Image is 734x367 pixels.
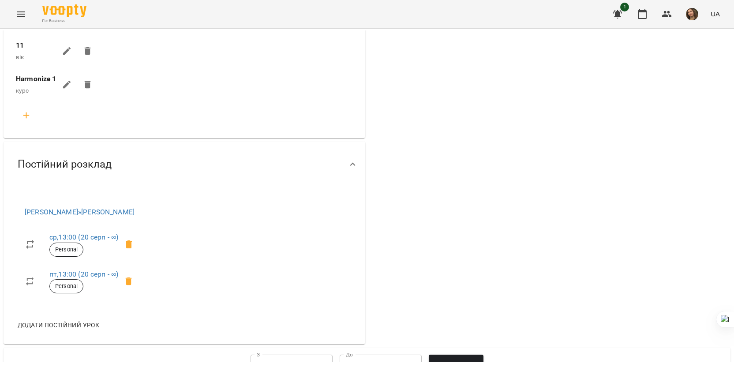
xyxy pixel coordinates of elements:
span: Personal [50,246,83,254]
label: Harmonize 1 [16,74,56,84]
a: ср,13:00 (20 серп - ∞) [49,233,118,241]
button: Додати постійний урок [14,317,103,333]
span: Видалити приватний урок Анастасія Іванова ср 13:00 клієнта Сандра Перстинчик [118,234,139,255]
span: Видалити приватний урок Анастасія Іванова пт 13:00 клієнта Сандра Перстинчик [118,271,139,292]
div: Постійний розклад [4,142,365,187]
button: Menu [11,4,32,25]
span: Personal [50,282,83,290]
img: e02786069a979debee2ecc2f3beb162c.jpeg [686,8,698,20]
span: Постійний розклад [18,157,112,171]
label: 11 [16,40,24,51]
span: For Business [42,18,86,24]
span: вік [16,53,24,60]
img: Voopty Logo [42,4,86,17]
span: курс [16,87,29,94]
span: Додати постійний урок [18,320,99,330]
span: 1 [620,3,629,11]
a: [PERSON_NAME]»[PERSON_NAME] [25,208,135,216]
button: UA [707,6,723,22]
a: пт,13:00 (20 серп - ∞) [49,270,118,278]
span: UA [711,9,720,19]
